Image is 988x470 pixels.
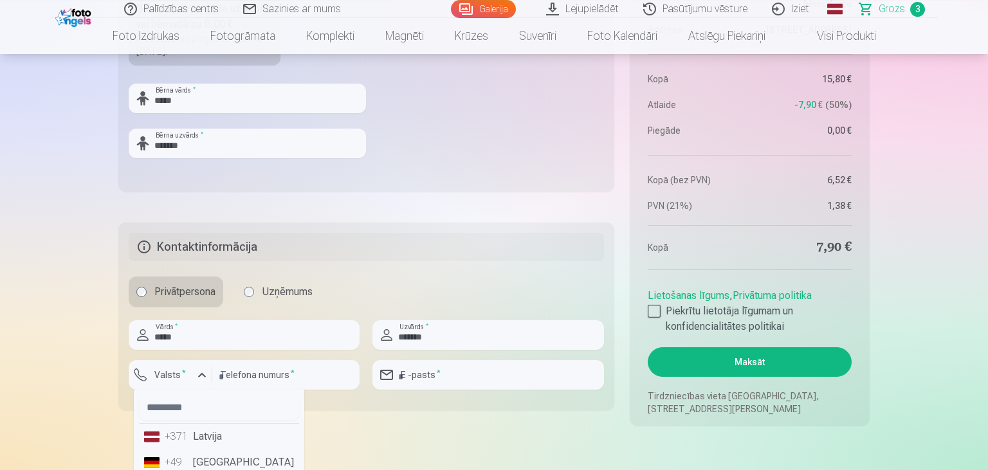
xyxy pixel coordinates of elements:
[648,289,729,302] a: Lietošanas līgums
[825,98,852,111] span: 50 %
[236,276,320,307] label: Uzņēmums
[648,73,744,86] dt: Kopā
[129,276,223,307] label: Privātpersona
[55,5,95,27] img: /fa1
[756,174,852,186] dd: 6,52 €
[129,233,604,261] h5: Kontaktinformācija
[165,455,190,470] div: +49
[648,174,744,186] dt: Kopā (bez PVN)
[756,73,852,86] dd: 15,80 €
[291,18,370,54] a: Komplekti
[794,98,823,111] span: -7,90 €
[572,18,673,54] a: Foto kalendāri
[439,18,504,54] a: Krūzes
[149,368,191,381] label: Valsts
[165,429,190,444] div: +371
[648,283,852,334] div: ,
[136,287,147,297] input: Privātpersona
[648,303,852,334] label: Piekrītu lietotāja līgumam un konfidencialitātes politikai
[648,98,744,111] dt: Atlaide
[370,18,439,54] a: Magnēti
[756,239,852,257] dd: 7,90 €
[756,124,852,137] dd: 0,00 €
[879,1,905,17] span: Grozs
[195,18,291,54] a: Fotogrāmata
[97,18,195,54] a: Foto izdrukas
[648,347,852,377] button: Maksāt
[504,18,572,54] a: Suvenīri
[244,287,254,297] input: Uzņēmums
[756,199,852,212] dd: 1,38 €
[781,18,892,54] a: Visi produkti
[648,239,744,257] dt: Kopā
[648,199,744,212] dt: PVN (21%)
[910,2,925,17] span: 3
[733,289,812,302] a: Privātuma politika
[139,424,299,449] li: Latvija
[648,124,744,137] dt: Piegāde
[129,360,212,390] button: Valsts*
[648,390,852,415] p: Tirdzniecības vieta [GEOGRAPHIC_DATA], [STREET_ADDRESS][PERSON_NAME]
[673,18,781,54] a: Atslēgu piekariņi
